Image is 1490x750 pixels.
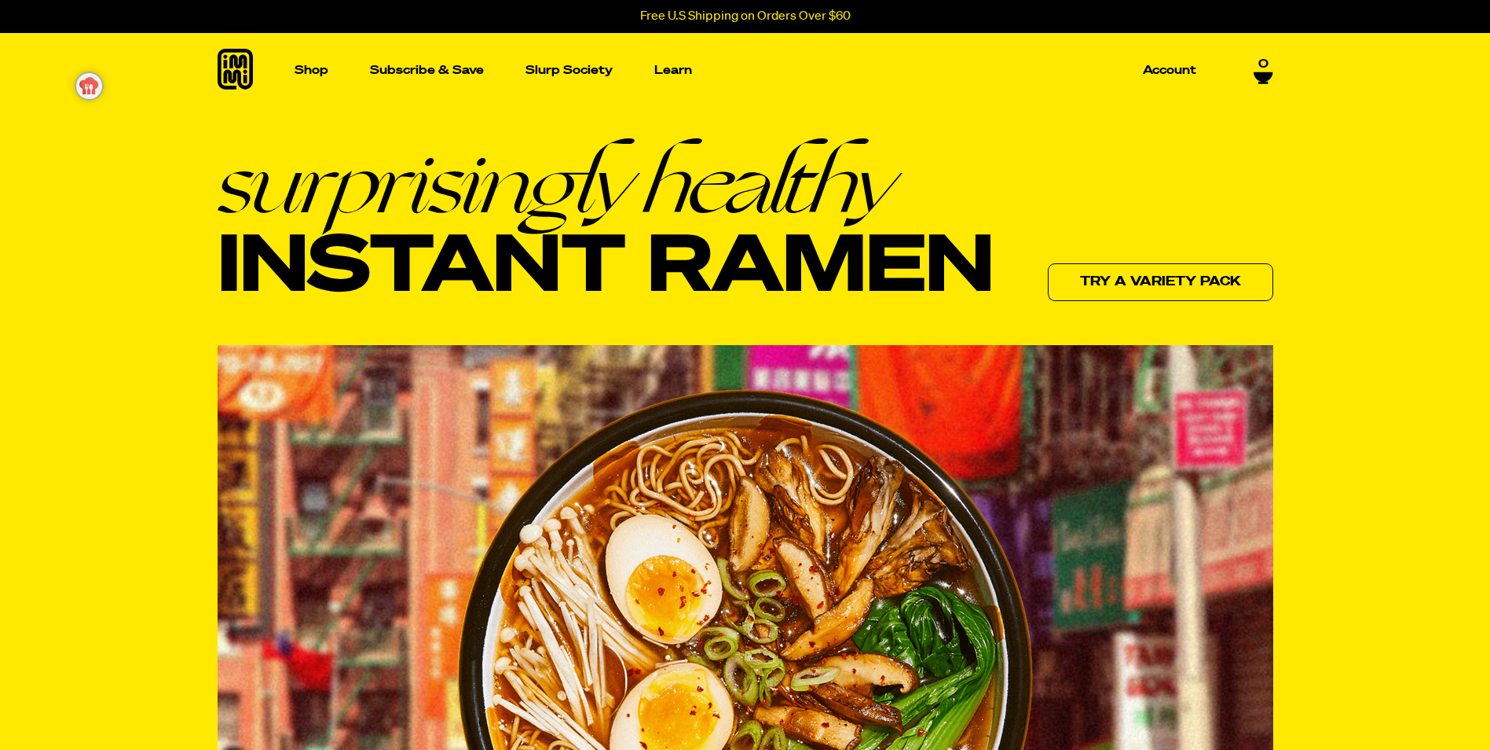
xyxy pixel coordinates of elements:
span: 0 [1258,57,1269,71]
a: Account [1137,58,1203,83]
a: Subscribe & Save [364,58,490,83]
a: Try a variety pack [1048,263,1273,301]
a: 0 [1254,57,1273,83]
p: Slurp Society [525,64,613,76]
h1: Instant Ramen [218,139,994,312]
a: Slurp Society [519,58,619,83]
p: Learn [654,64,692,76]
p: Subscribe & Save [370,64,484,76]
nav: Main navigation [288,33,1203,108]
p: Free U.S Shipping on Orders Over $60 [640,9,851,24]
a: Learn [648,33,698,108]
p: Shop [295,64,328,76]
p: Account [1143,64,1196,76]
a: Shop [288,33,335,108]
em: surprisingly healthy [218,139,994,226]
